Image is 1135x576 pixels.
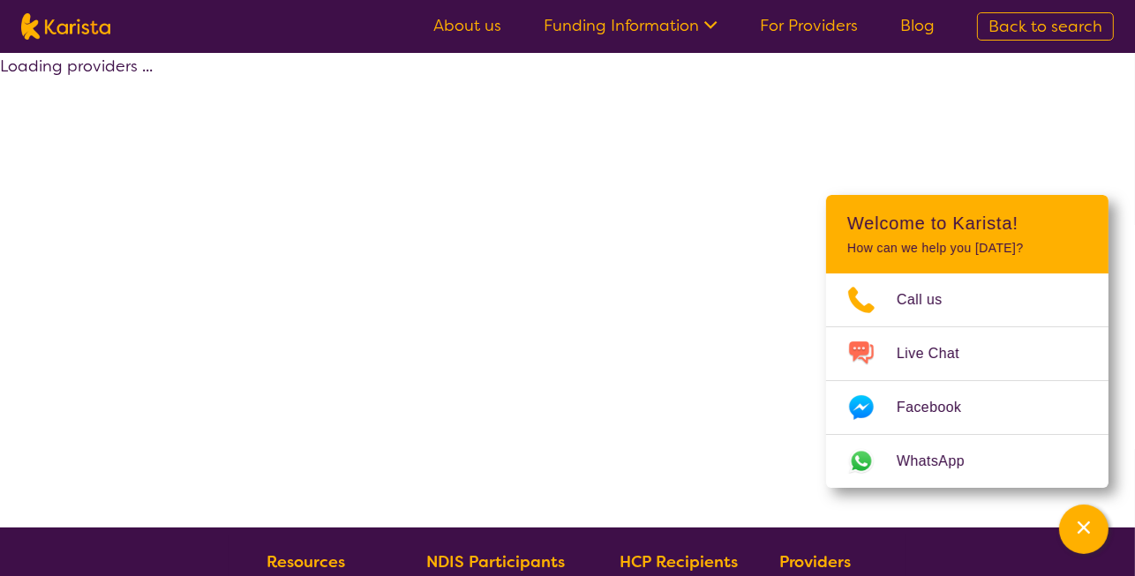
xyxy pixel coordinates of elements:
[847,213,1087,234] h2: Welcome to Karista!
[1059,505,1109,554] button: Channel Menu
[267,551,345,572] b: Resources
[977,12,1114,41] a: Back to search
[779,551,852,572] b: Providers
[620,551,738,572] b: HCP Recipients
[897,448,986,475] span: WhatsApp
[847,241,1087,256] p: How can we help you [DATE]?
[760,15,858,36] a: For Providers
[897,287,964,313] span: Call us
[826,195,1109,488] div: Channel Menu
[426,551,565,572] b: NDIS Participants
[897,340,981,367] span: Live Chat
[826,435,1109,488] a: Web link opens in a new tab.
[433,15,501,36] a: About us
[900,15,935,36] a: Blog
[21,13,110,40] img: Karista logo
[544,15,718,36] a: Funding Information
[897,394,982,421] span: Facebook
[826,273,1109,488] ul: Choose channel
[988,16,1102,37] span: Back to search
